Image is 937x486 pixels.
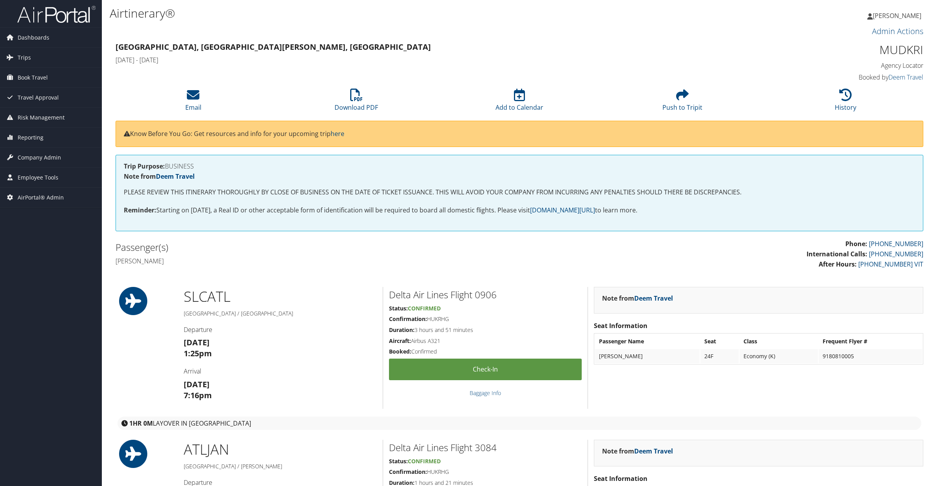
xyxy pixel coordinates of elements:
[389,359,582,380] a: Check-in
[184,379,210,390] strong: [DATE]
[389,468,582,476] h5: HUKRHG
[872,26,923,36] a: Admin Actions
[730,42,923,58] h1: MUDKRI
[184,337,210,348] strong: [DATE]
[18,68,48,87] span: Book Travel
[496,93,543,112] a: Add to Calendar
[18,28,49,47] span: Dashboards
[389,348,411,355] strong: Booked:
[17,5,96,24] img: airportal-logo.png
[835,93,856,112] a: History
[873,11,921,20] span: [PERSON_NAME]
[124,187,915,198] p: PLEASE REVIEW THIS ITINERARY THOROUGHLY BY CLOSE OF BUSINESS ON THE DATE OF TICKET ISSUANCE. THIS...
[819,260,857,268] strong: After Hours:
[819,349,922,363] td: 9180810005
[184,440,377,459] h1: ATL JAN
[530,206,595,214] a: [DOMAIN_NAME][URL]
[595,349,699,363] td: [PERSON_NAME]
[730,61,923,70] h4: Agency Locator
[389,468,427,475] strong: Confirmation:
[869,239,923,248] a: [PHONE_NUMBER]
[389,441,582,454] h2: Delta Air Lines Flight 3084
[184,390,212,401] strong: 7:16pm
[867,4,929,27] a: [PERSON_NAME]
[118,417,921,430] div: layover in [GEOGRAPHIC_DATA]
[869,250,923,258] a: [PHONE_NUMBER]
[184,287,377,306] h1: SLC ATL
[700,349,739,363] td: 24F
[18,88,59,107] span: Travel Approval
[594,321,648,330] strong: Seat Information
[124,206,156,214] strong: Reminder:
[184,348,212,359] strong: 1:25pm
[634,447,673,455] a: Deem Travel
[124,172,195,181] strong: Note from
[116,257,514,265] h4: [PERSON_NAME]
[740,349,818,363] td: Economy (K)
[662,93,702,112] a: Push to Tripit
[594,474,648,483] strong: Seat Information
[470,389,501,397] a: Baggage Info
[602,294,673,303] strong: Note from
[184,462,377,470] h5: [GEOGRAPHIC_DATA] / [PERSON_NAME]
[408,305,441,312] span: Confirmed
[110,5,656,22] h1: Airtinerary®
[819,334,922,348] th: Frequent Flyer #
[185,93,201,112] a: Email
[389,315,427,323] strong: Confirmation:
[730,73,923,82] h4: Booked by
[700,334,739,348] th: Seat
[156,172,195,181] a: Deem Travel
[116,241,514,254] h2: Passenger(s)
[116,42,431,52] strong: [GEOGRAPHIC_DATA], [GEOGRAPHIC_DATA] [PERSON_NAME], [GEOGRAPHIC_DATA]
[335,93,378,112] a: Download PDF
[124,162,165,170] strong: Trip Purpose:
[888,73,923,82] a: Deem Travel
[389,348,582,355] h5: Confirmed
[18,128,43,147] span: Reporting
[331,129,344,138] a: here
[389,315,582,323] h5: HUKRHG
[18,48,31,67] span: Trips
[389,305,408,312] strong: Status:
[124,205,915,216] p: Starting on [DATE], a Real ID or other acceptable form of identification will be required to boar...
[389,288,582,301] h2: Delta Air Lines Flight 0906
[389,326,414,334] strong: Duration:
[807,250,867,258] strong: International Calls:
[858,260,923,268] a: [PHONE_NUMBER] VIT
[184,310,377,317] h5: [GEOGRAPHIC_DATA] / [GEOGRAPHIC_DATA]
[129,419,153,428] strong: 1HR 0M
[18,168,58,187] span: Employee Tools
[408,457,441,465] span: Confirmed
[595,334,699,348] th: Passenger Name
[389,457,408,465] strong: Status:
[389,326,582,334] h5: 3 hours and 51 minutes
[740,334,818,348] th: Class
[845,239,867,248] strong: Phone:
[184,325,377,334] h4: Departure
[389,337,411,345] strong: Aircraft:
[18,148,61,167] span: Company Admin
[389,337,582,345] h5: Airbus A321
[18,108,65,127] span: Risk Management
[634,294,673,303] a: Deem Travel
[18,188,64,207] span: AirPortal® Admin
[124,129,915,139] p: Know Before You Go: Get resources and info for your upcoming trip
[116,56,718,64] h4: [DATE] - [DATE]
[602,447,673,455] strong: Note from
[124,163,915,169] h4: BUSINESS
[184,367,377,375] h4: Arrival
